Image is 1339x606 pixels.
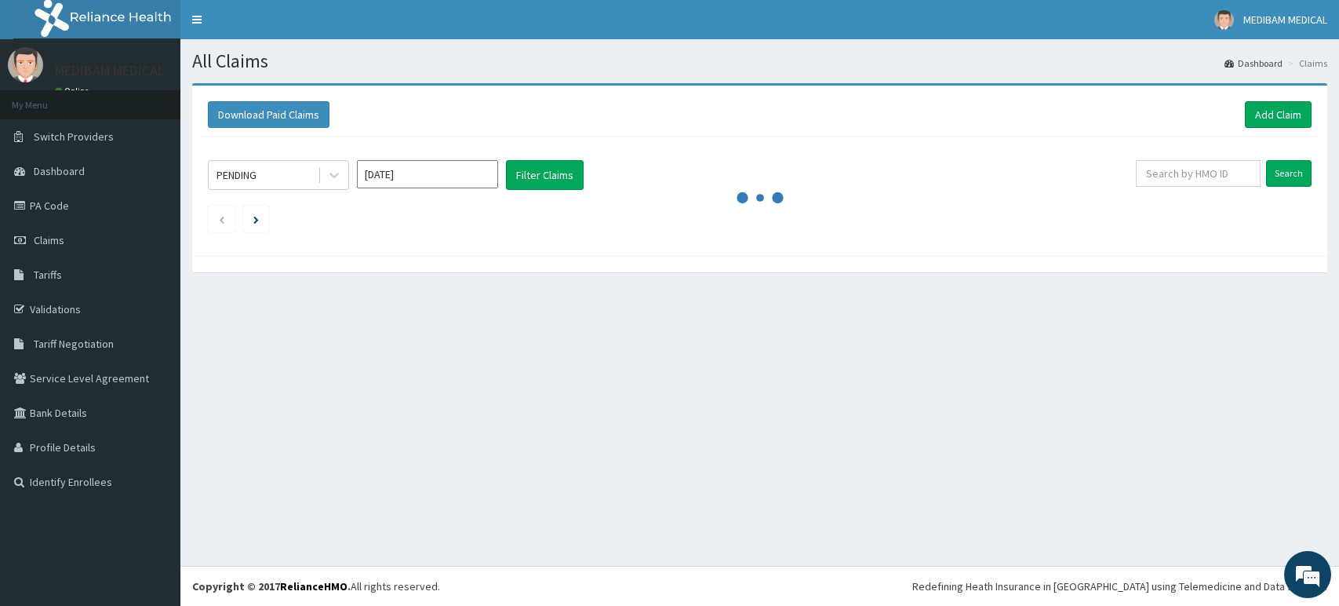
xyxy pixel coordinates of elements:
img: User Image [1214,10,1234,30]
a: Next page [253,212,259,226]
div: Redefining Heath Insurance in [GEOGRAPHIC_DATA] using Telemedicine and Data Science! [912,579,1327,594]
a: Add Claim [1245,101,1312,128]
img: User Image [8,47,43,82]
button: Filter Claims [506,160,584,190]
input: Search [1266,160,1312,187]
li: Claims [1284,57,1327,70]
h1: All Claims [192,51,1327,71]
span: Tariffs [34,268,62,282]
strong: Copyright © 2017 . [192,579,351,593]
span: Switch Providers [34,130,114,144]
footer: All rights reserved. [180,566,1339,606]
a: Dashboard [1224,57,1283,70]
button: Download Paid Claims [208,101,329,128]
input: Select Month and Year [357,160,498,188]
input: Search by HMO ID [1136,160,1261,187]
a: RelianceHMO [280,579,347,593]
a: Previous page [218,212,225,226]
span: Claims [34,233,64,247]
p: MEDIBAM MEDICAL [55,64,165,78]
a: Online [55,86,93,97]
span: Dashboard [34,164,85,178]
span: MEDIBAM MEDICAL [1243,13,1327,27]
svg: audio-loading [737,174,784,221]
span: Tariff Negotiation [34,337,114,351]
div: PENDING [216,167,257,183]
